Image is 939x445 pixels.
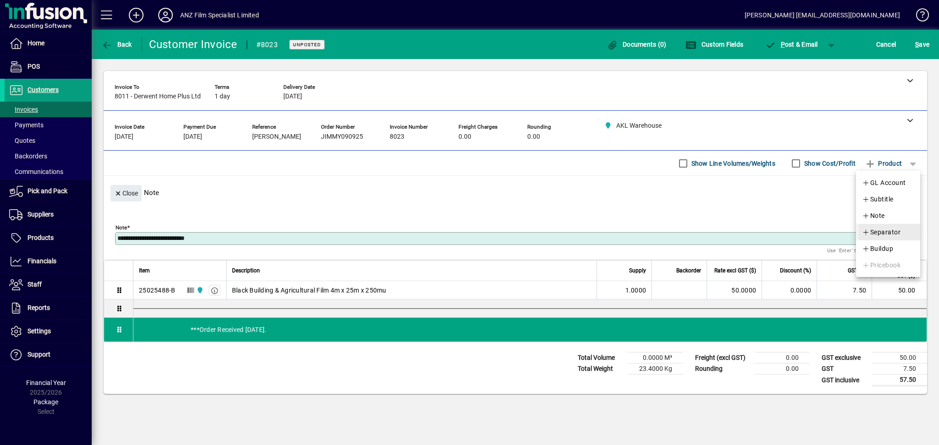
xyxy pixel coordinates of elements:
[862,227,900,238] span: Separator
[856,174,920,191] button: GL Account
[856,240,920,257] button: Buildup
[862,260,900,271] span: Pricebook
[862,194,894,205] span: Subtitle
[856,191,920,207] button: Subtitle
[862,177,906,188] span: GL Account
[862,243,893,254] span: Buildup
[856,224,920,240] button: Separator
[856,207,920,224] button: Note
[862,210,885,221] span: Note
[856,257,920,273] button: Pricebook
